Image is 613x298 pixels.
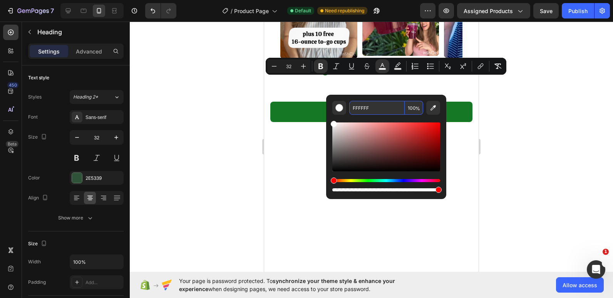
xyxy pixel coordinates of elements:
button: Allow access [556,277,604,293]
div: Add... [85,279,122,286]
span: Default [295,7,311,14]
div: Color [28,174,40,181]
span: / [231,7,233,15]
iframe: Design area [264,22,479,272]
span: Heading 2* [73,94,98,100]
input: E.g FFFFFF [349,101,405,115]
div: Sans-serif [85,114,122,121]
div: Padding [28,279,46,286]
iframe: Intercom live chat [587,260,605,279]
button: Save [533,3,559,18]
span: Allow access [563,281,597,289]
button: Assigned Products [457,3,530,18]
p: Settings [38,47,60,55]
div: Publish [568,7,588,15]
p: Heading [37,27,121,37]
span: 1 [603,249,609,255]
button: Publish [562,3,594,18]
div: Size [28,239,49,249]
div: Hue [332,179,440,182]
span: Need republishing [325,7,364,14]
div: Beta [6,141,18,147]
span: Assigned Products [464,7,513,15]
input: Auto [70,255,123,269]
div: Editor contextual toolbar [266,58,506,75]
div: Text style [28,74,49,81]
div: Styles [28,94,42,100]
span: Your page is password protected. To when designing pages, we need access to your store password. [179,277,425,293]
div: Show more [58,214,94,222]
button: Heading 2* [70,90,124,104]
span: Save [540,8,553,14]
div: 2E5339 [85,175,122,182]
span: % [415,104,420,113]
div: Width [28,258,41,265]
div: 450 [7,82,18,88]
span: synchronize your theme style & enhance your experience [179,278,395,292]
button: 7 [3,3,57,18]
span: Product Page [234,7,269,15]
div: Undo/Redo [145,3,176,18]
p: Advanced [76,47,102,55]
div: Font [28,114,38,121]
button: Show more [28,211,124,225]
p: 7 [50,6,54,15]
div: Align [28,193,50,203]
div: Size [28,132,49,142]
